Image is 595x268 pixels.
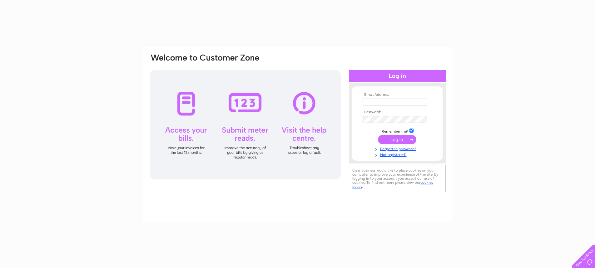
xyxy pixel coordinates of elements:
[361,128,434,134] td: Remember me?
[352,180,433,189] a: cookies policy
[361,93,434,97] th: Email Address:
[363,151,434,157] a: Not registered?
[378,135,416,144] input: Submit
[361,110,434,115] th: Password:
[363,145,434,151] a: Forgotten password?
[349,165,446,192] div: Clear Business would like to place cookies on your computer to improve your experience of the sit...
